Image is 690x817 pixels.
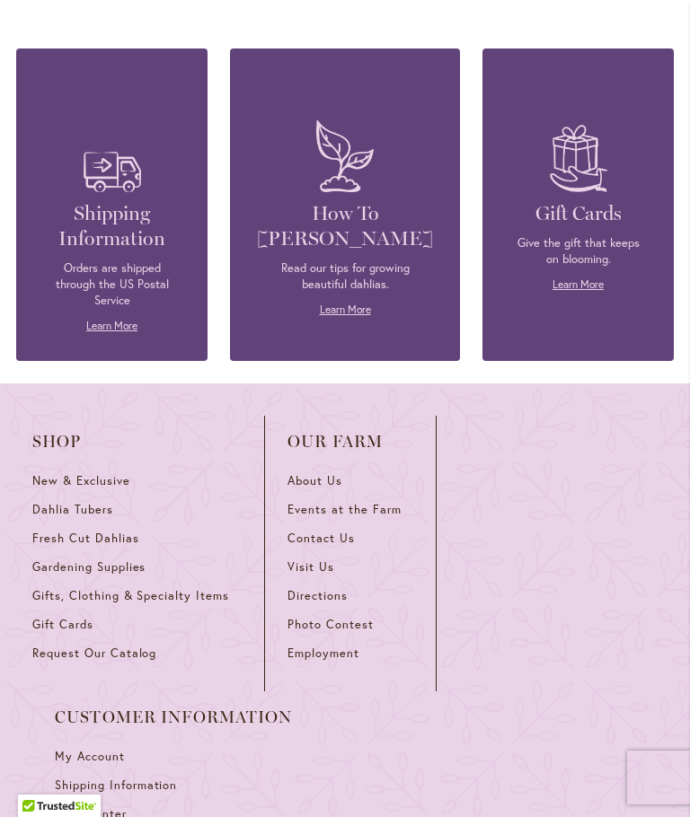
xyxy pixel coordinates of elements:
[287,559,334,575] span: Visit Us
[287,433,413,451] span: Our Farm
[509,201,647,226] h4: Gift Cards
[553,277,604,291] a: Learn More
[32,617,93,632] span: Gift Cards
[55,708,293,726] span: Customer Information
[257,201,433,251] h4: How To [PERSON_NAME]
[32,588,229,603] span: Gifts, Clothing & Specialty Items
[43,260,181,309] p: Orders are shipped through the US Postal Service
[287,646,359,661] span: Employment
[13,753,64,804] iframe: Launch Accessibility Center
[86,319,137,332] a: Learn More
[509,235,647,268] p: Give the gift that keeps on blooming.
[32,559,146,575] span: Gardening Supplies
[320,303,371,316] a: Learn More
[287,502,401,517] span: Events at the Farm
[55,777,177,793] span: Shipping Information
[287,531,355,546] span: Contact Us
[32,502,113,517] span: Dahlia Tubers
[287,473,342,488] span: About Us
[257,260,433,293] p: Read our tips for growing beautiful dahlias.
[43,201,181,251] h4: Shipping Information
[55,749,125,764] span: My Account
[32,433,242,451] span: Shop
[287,588,348,603] span: Directions
[32,531,139,546] span: Fresh Cut Dahlias
[287,617,374,632] span: Photo Contest
[32,473,130,488] span: New & Exclusive
[32,646,156,661] span: Request Our Catalog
